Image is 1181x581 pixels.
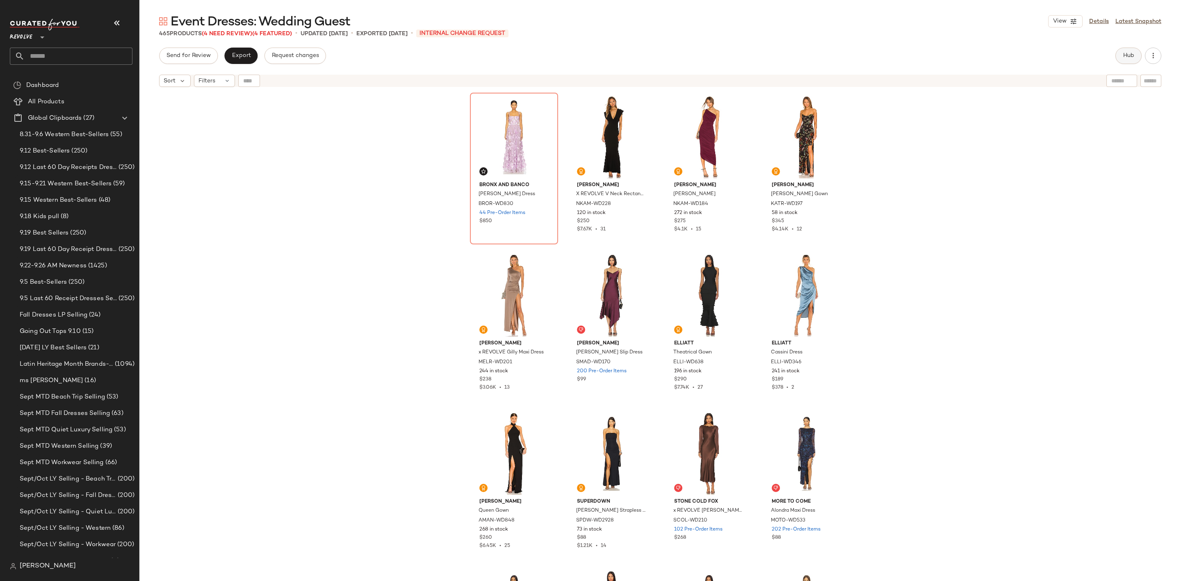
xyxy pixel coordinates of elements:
[473,96,555,178] img: BROR-WD830_V1.jpg
[479,534,492,542] span: $260
[673,517,707,524] span: SCOL-WD210
[166,52,211,59] span: Send for Review
[20,507,116,517] span: Sept/Oct LY Selling - Quiet Luxe
[112,179,125,189] span: (59)
[87,310,100,320] span: (24)
[479,349,544,356] span: x REVOLVE Gilly Maxi Dress
[356,30,408,38] p: Exported [DATE]
[97,196,111,205] span: (48)
[87,343,99,353] span: (21)
[20,376,83,385] span: ms [PERSON_NAME]
[20,524,111,533] span: Sept/Oct LY Selling - Western
[773,485,778,490] img: svg%3e
[570,412,653,495] img: SPDW-WD2928_V1.jpg
[789,227,797,232] span: •
[20,327,81,336] span: Going Out Tops 9.10
[98,442,112,451] span: (39)
[783,385,791,390] span: •
[20,491,116,500] span: Sept/Oct LY Selling - Fall Dresses
[577,227,592,232] span: $7.67K
[59,212,68,221] span: (8)
[674,385,689,390] span: $7.74K
[20,278,67,287] span: 9.5 Best-Sellers
[20,130,109,139] span: 8.31-9.6 Western Best-Sellers
[20,425,112,435] span: Sept MTD Quiet Luxury Selling
[159,48,218,64] button: Send for Review
[479,182,549,189] span: Bronx and Banco
[10,563,16,570] img: svg%3e
[771,359,801,366] span: ELLI-WD346
[593,543,601,549] span: •
[698,385,703,390] span: 27
[87,261,107,271] span: (1425)
[112,425,126,435] span: (53)
[673,191,716,198] span: [PERSON_NAME]
[797,227,802,232] span: 12
[20,409,110,418] span: Sept MTD Fall Dresses Selling
[676,169,681,174] img: svg%3e
[674,376,687,383] span: $290
[576,191,645,198] span: X REVOLVE V Neck Rectangle Gown
[772,182,841,189] span: [PERSON_NAME]
[202,31,252,37] span: (4 Need Review)
[504,385,510,390] span: 13
[576,201,611,208] span: NKAM-WD228
[105,392,119,402] span: (53)
[577,498,646,506] span: superdown
[577,534,586,542] span: $88
[673,349,712,356] span: Theatrical Gown
[116,491,135,500] span: (200)
[271,52,319,59] span: Request changes
[668,412,750,495] img: SCOL-WD210_V1.jpg
[673,201,708,208] span: NKAM-WD184
[113,360,135,369] span: (1094)
[479,359,512,366] span: MELR-WD201
[772,227,789,232] span: $4.14K
[479,218,492,225] span: $850
[116,507,135,517] span: (200)
[473,412,555,495] img: AMAN-WD848_V1.jpg
[674,368,702,375] span: 196 in stock
[1048,15,1083,27] button: View
[83,376,96,385] span: (16)
[504,543,510,549] span: 25
[479,526,508,533] span: 268 in stock
[481,169,486,174] img: svg%3e
[668,254,750,337] img: ELLI-WD638_V1.jpg
[576,359,611,366] span: SMAD-WD170
[577,543,593,549] span: $1.21K
[771,201,803,208] span: KATR-WD197
[600,227,606,232] span: 31
[20,146,70,156] span: 9.12 Best-Sellers
[570,96,653,178] img: NKAM-WD228_V1.jpg
[592,227,600,232] span: •
[20,458,104,467] span: Sept MTD Workwear Selling
[479,210,525,217] span: 44 Pre-Order Items
[481,485,486,490] img: svg%3e
[576,507,645,515] span: [PERSON_NAME] Strapless Maxi
[772,376,783,383] span: $189
[159,30,292,38] div: Products
[577,376,586,383] span: $99
[479,368,508,375] span: 244 in stock
[577,526,602,533] span: 73 in stock
[479,507,509,515] span: Queen Gown
[231,52,251,59] span: Export
[577,368,627,375] span: 200 Pre-Order Items
[473,254,555,337] img: MELR-WD201_V1.jpg
[674,218,686,225] span: $275
[479,498,549,506] span: [PERSON_NAME]
[696,227,701,232] span: 15
[109,130,122,139] span: (55)
[13,81,21,89] img: svg%3e
[496,543,504,549] span: •
[10,28,32,43] span: Revolve
[577,182,646,189] span: [PERSON_NAME]
[772,498,841,506] span: MORE TO COME
[82,114,94,123] span: (27)
[668,96,750,178] img: NKAM-WD184_V1.jpg
[772,218,784,225] span: $345
[20,360,113,369] span: Latin Heritage Month Brands- DO NOT DELETE
[481,327,486,332] img: svg%3e
[496,385,504,390] span: •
